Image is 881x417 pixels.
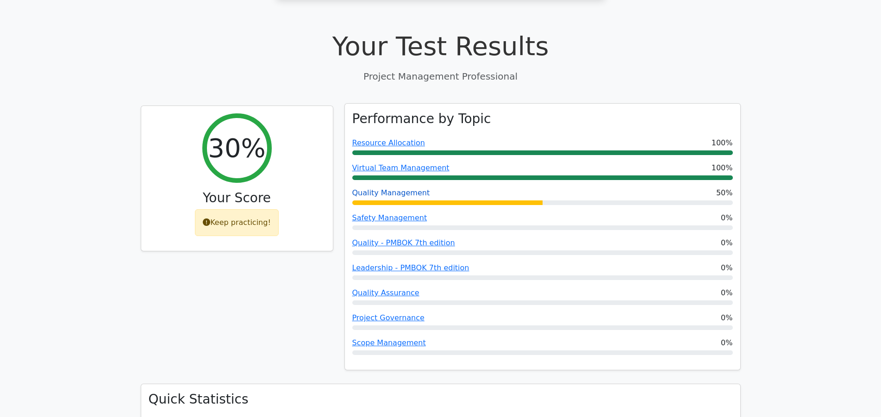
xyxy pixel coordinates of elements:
[721,237,732,249] span: 0%
[721,312,732,324] span: 0%
[352,313,425,322] a: Project Governance
[195,209,279,236] div: Keep practicing!
[352,288,419,297] a: Quality Assurance
[712,162,733,174] span: 100%
[352,111,491,127] h3: Performance by Topic
[352,213,427,222] a: Safety Management
[352,138,425,147] a: Resource Allocation
[352,238,455,247] a: Quality - PMBOK 7th edition
[721,262,732,274] span: 0%
[352,163,450,172] a: Virtual Team Management
[141,31,741,62] h1: Your Test Results
[208,132,265,163] h2: 30%
[352,188,430,197] a: Quality Management
[721,212,732,224] span: 0%
[712,137,733,149] span: 100%
[721,337,732,349] span: 0%
[149,392,733,407] h3: Quick Statistics
[149,190,325,206] h3: Your Score
[352,263,469,272] a: Leadership - PMBOK 7th edition
[716,187,733,199] span: 50%
[721,287,732,299] span: 0%
[141,69,741,83] p: Project Management Professional
[352,338,426,347] a: Scope Management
